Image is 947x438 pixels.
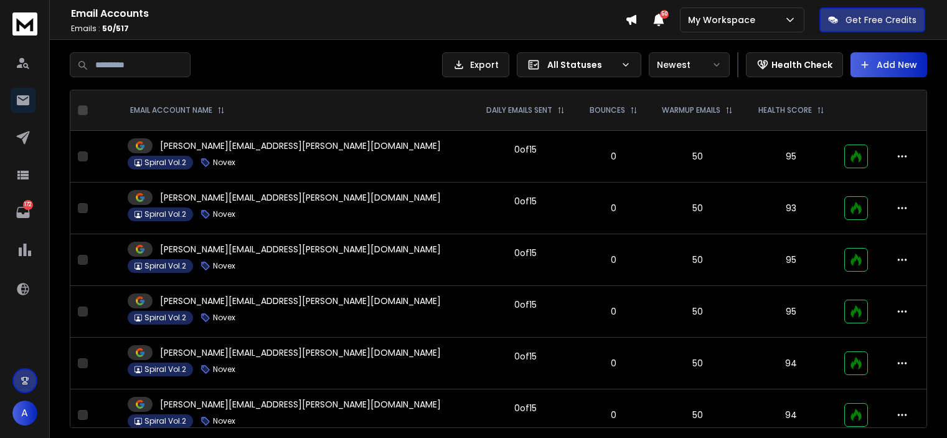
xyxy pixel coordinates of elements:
td: 50 [649,234,746,286]
p: HEALTH SCORE [758,105,812,115]
td: 95 [746,131,837,183]
p: Spiral Vol.2 [144,158,186,168]
td: 95 [746,286,837,338]
p: Spiral Vol.2 [144,261,186,271]
button: A [12,401,37,426]
p: [PERSON_NAME][EMAIL_ADDRESS][PERSON_NAME][DOMAIN_NAME] [160,295,441,307]
p: 0 [585,357,642,369]
p: Novex [213,158,235,168]
p: Emails : [71,24,625,34]
p: Novex [213,364,235,374]
p: Spiral Vol.2 [144,209,186,219]
p: [PERSON_NAME][EMAIL_ADDRESS][PERSON_NAME][DOMAIN_NAME] [160,140,441,152]
button: Export [442,52,509,77]
p: Novex [213,416,235,426]
p: [PERSON_NAME][EMAIL_ADDRESS][PERSON_NAME][DOMAIN_NAME] [160,191,441,204]
p: Novex [213,313,235,323]
div: 0 of 15 [514,298,537,311]
p: Spiral Vol.2 [144,313,186,323]
span: 50 / 517 [102,23,129,34]
p: 172 [23,200,33,210]
div: 0 of 15 [514,247,537,259]
p: Get Free Credits [846,14,916,26]
p: Spiral Vol.2 [144,416,186,426]
td: 50 [649,131,746,183]
div: 0 of 15 [514,143,537,156]
div: 0 of 15 [514,402,537,414]
button: Get Free Credits [819,7,925,32]
button: Newest [649,52,730,77]
td: 94 [746,338,837,389]
h1: Email Accounts [71,6,625,21]
p: 0 [585,305,642,318]
td: 95 [746,234,837,286]
p: WARMUP EMAILS [662,105,720,115]
p: [PERSON_NAME][EMAIL_ADDRESS][PERSON_NAME][DOMAIN_NAME] [160,346,441,359]
td: 50 [649,338,746,389]
p: Novex [213,209,235,219]
p: My Workspace [688,14,760,26]
p: 0 [585,254,642,266]
p: DAILY EMAILS SENT [486,105,552,115]
div: 0 of 15 [514,350,537,363]
p: All Statuses [547,59,616,71]
div: EMAIL ACCOUNT NAME [130,105,225,115]
p: [PERSON_NAME][EMAIL_ADDRESS][PERSON_NAME][DOMAIN_NAME] [160,243,441,255]
p: Health Check [771,59,832,71]
span: 50 [660,10,669,19]
a: 172 [11,200,35,225]
button: Add New [850,52,927,77]
p: BOUNCES [590,105,625,115]
td: 50 [649,286,746,338]
td: 50 [649,183,746,234]
div: 0 of 15 [514,195,537,207]
p: Spiral Vol.2 [144,364,186,374]
p: 0 [585,409,642,421]
button: Health Check [746,52,843,77]
p: Novex [213,261,235,271]
p: [PERSON_NAME][EMAIL_ADDRESS][PERSON_NAME][DOMAIN_NAME] [160,398,441,411]
img: logo [12,12,37,36]
p: 0 [585,150,642,163]
td: 93 [746,183,837,234]
p: 0 [585,202,642,214]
